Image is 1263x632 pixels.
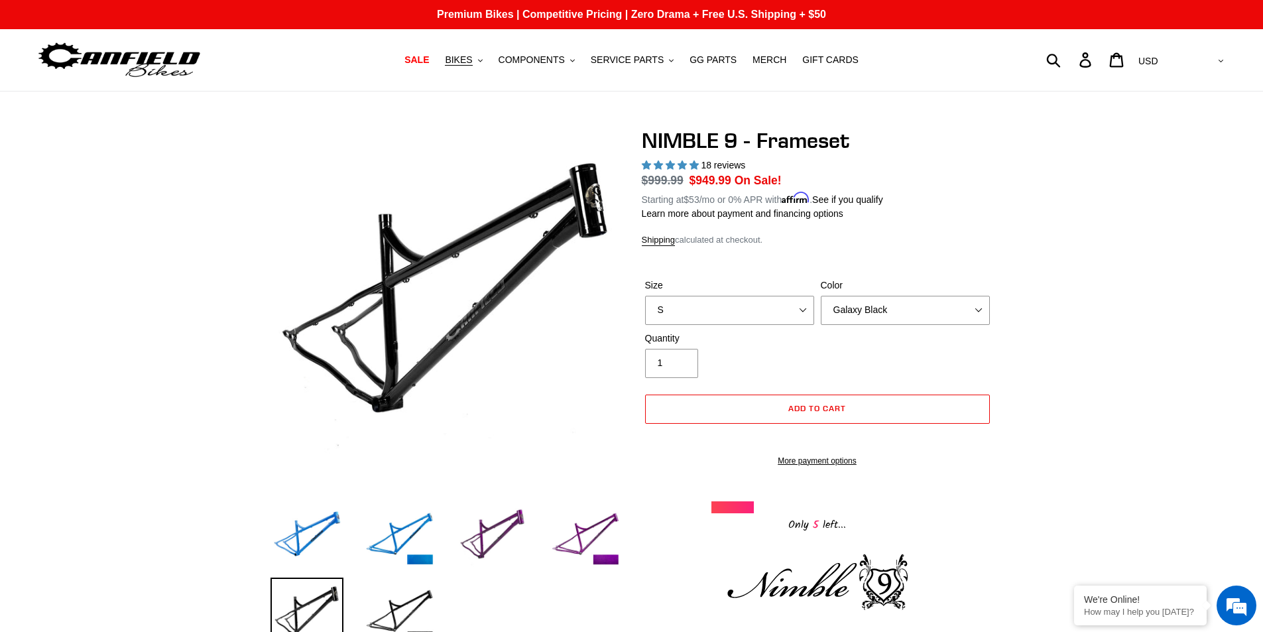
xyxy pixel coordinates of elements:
[645,455,990,467] a: More payment options
[89,74,243,92] div: Chat with us now
[645,332,814,346] label: Quantity
[642,190,883,207] p: Starting at /mo or 0% APR with .
[683,51,743,69] a: GG PARTS
[821,279,990,292] label: Color
[42,66,76,99] img: d_696896380_company_1647369064580_696896380
[645,279,814,292] label: Size
[499,54,565,66] span: COMPONENTS
[363,501,436,574] img: Load image into Gallery viewer, NIMBLE 9 - Frameset
[271,501,343,574] img: Load image into Gallery viewer, NIMBLE 9 - Frameset
[642,233,993,247] div: calculated at checkout.
[549,501,622,574] img: Load image into Gallery viewer, NIMBLE 9 - Frameset
[1084,607,1197,617] p: How may I help you today?
[217,7,249,38] div: Minimize live chat window
[642,235,676,246] a: Shipping
[438,51,489,69] button: BIKES
[642,208,843,219] a: Learn more about payment and financing options
[735,172,782,189] span: On Sale!
[701,160,745,170] span: 18 reviews
[812,194,883,205] a: See if you qualify - Learn more about Affirm Financing (opens in modal)
[584,51,680,69] button: SERVICE PARTS
[788,403,846,413] span: Add to cart
[684,194,699,205] span: $53
[7,362,253,409] textarea: Type your message and hit 'Enter'
[711,513,924,534] div: Only left...
[77,167,183,301] span: We're online!
[398,51,436,69] a: SALE
[591,54,664,66] span: SERVICE PARTS
[746,51,793,69] a: MERCH
[796,51,865,69] a: GIFT CARDS
[645,395,990,424] button: Add to cart
[782,192,810,204] span: Affirm
[752,54,786,66] span: MERCH
[809,517,823,533] span: 5
[1053,45,1087,74] input: Search
[492,51,581,69] button: COMPONENTS
[456,501,529,574] img: Load image into Gallery viewer, NIMBLE 9 - Frameset
[802,54,859,66] span: GIFT CARDS
[445,54,472,66] span: BIKES
[690,174,731,187] span: $949.99
[642,174,684,187] s: $999.99
[1084,594,1197,605] div: We're Online!
[690,54,737,66] span: GG PARTS
[36,39,202,81] img: Canfield Bikes
[642,160,701,170] span: 4.89 stars
[642,128,993,153] h1: NIMBLE 9 - Frameset
[404,54,429,66] span: SALE
[15,73,34,93] div: Navigation go back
